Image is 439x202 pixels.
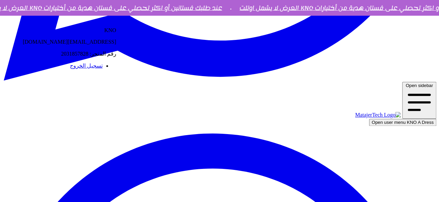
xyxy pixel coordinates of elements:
span: KNO A Dress [407,120,434,125]
span: Open sidebar [406,83,433,88]
p: KNO [23,27,116,33]
button: Open user menu KNO A Dress [369,119,437,126]
img: MatajerTech Logo [355,112,401,118]
span: Open user menu [372,120,406,125]
p: [EMAIL_ADDRESS][DOMAIN_NAME] [23,39,116,45]
a: تسجيل الخروج [70,63,102,69]
button: Open sidebar [402,82,436,119]
p: رقم المتجر: 2031857828 [23,50,116,57]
